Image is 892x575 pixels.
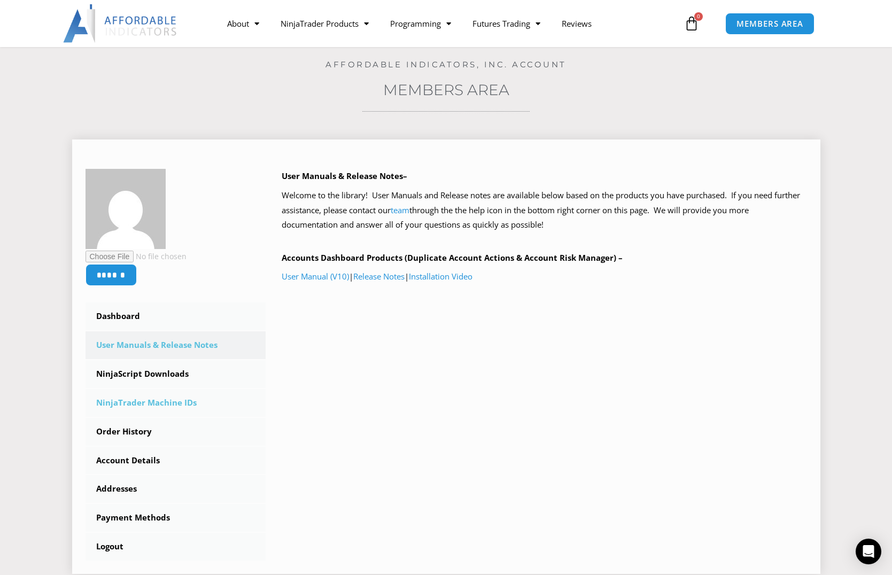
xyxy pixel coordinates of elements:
p: | | [282,269,807,284]
a: Payment Methods [86,504,266,532]
a: MEMBERS AREA [725,13,815,35]
a: Members Area [383,81,509,99]
img: c9dd8f08060286512aef1351e260e8ebb0ad8e2a68229d8e68afcf9420239c5f [86,169,166,249]
b: Accounts Dashboard Products (Duplicate Account Actions & Account Risk Manager) – [282,252,623,263]
b: User Manuals & Release Notes– [282,170,407,181]
a: 0 [668,8,715,39]
a: NinjaScript Downloads [86,360,266,388]
a: Installation Video [409,271,472,282]
a: Addresses [86,475,266,503]
a: Dashboard [86,302,266,330]
span: MEMBERS AREA [736,20,803,28]
a: NinjaTrader Products [270,11,379,36]
a: About [216,11,270,36]
a: User Manuals & Release Notes [86,331,266,359]
a: User Manual (V10) [282,271,349,282]
nav: Menu [216,11,681,36]
a: NinjaTrader Machine IDs [86,389,266,417]
a: Logout [86,533,266,561]
a: Futures Trading [462,11,551,36]
a: Order History [86,418,266,446]
span: 0 [694,12,703,21]
div: Open Intercom Messenger [856,539,881,564]
a: Release Notes [353,271,405,282]
a: Affordable Indicators, Inc. Account [325,59,567,69]
a: Account Details [86,447,266,475]
a: team [391,205,409,215]
nav: Account pages [86,302,266,561]
p: Welcome to the library! User Manuals and Release notes are available below based on the products ... [282,188,807,233]
img: LogoAI | Affordable Indicators – NinjaTrader [63,4,178,43]
a: Programming [379,11,462,36]
a: Reviews [551,11,602,36]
